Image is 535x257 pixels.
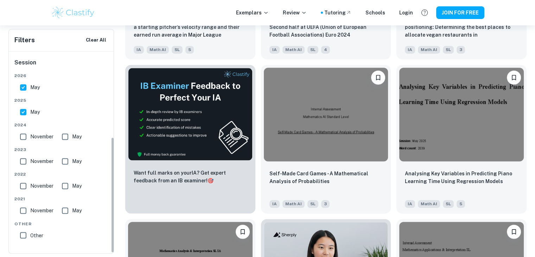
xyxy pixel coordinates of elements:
button: Please log in to bookmark exemplars [507,225,521,239]
span: 2026 [14,73,109,79]
span: 5 [185,46,194,54]
a: Schools [365,9,385,17]
span: SL [307,200,318,208]
span: May [72,133,82,140]
span: SL [307,46,318,54]
span: May [72,157,82,165]
span: Math AI [418,46,440,54]
button: Please log in to bookmark exemplars [371,70,385,84]
p: Analysing Key Variables in Predicting Piano Learning Time Using Regression Models [405,170,518,185]
span: May [30,83,40,91]
span: 3 [457,46,465,54]
img: Math AI IA example thumbnail: Self-Made Card Games - A Mathematical An [264,68,388,161]
span: 4 [321,46,330,54]
span: November [30,207,53,214]
span: SL [443,200,454,208]
span: 3 [321,200,330,208]
span: May [30,108,40,116]
span: IA [269,200,280,208]
span: IA [134,46,144,54]
span: Other [30,231,43,239]
span: SL [172,46,183,54]
span: Math AI [147,46,169,54]
span: IA [269,46,280,54]
img: Math AI IA example thumbnail: Analysing Key Variables in Predicting Pi [399,68,524,161]
button: Clear All [84,35,108,45]
img: Clastify logo [51,6,96,20]
p: Correlation of Goals scored in First half vs. Second half at UEFA (Union of European Football Ass... [269,15,383,39]
p: Want full marks on your IA ? Get expert feedback from an IB examiner! [134,169,247,184]
span: Other [14,220,109,227]
img: Thumbnail [128,68,253,160]
span: May [72,207,82,214]
p: The mathematics behind strategic restaurant positioning: Determining the best places to allocate ... [405,15,518,39]
button: JOIN FOR FREE [436,6,484,19]
span: Math AI [418,200,440,208]
p: Self-Made Card Games - A Mathematical Analysis of Probabilities [269,170,383,185]
button: Help and Feedback [419,7,431,19]
span: 2025 [14,97,109,104]
a: Login [399,9,413,17]
a: ThumbnailWant full marks on yourIA? Get expert feedback from an IB examiner! [125,65,255,213]
span: November [30,133,53,140]
p: Review [283,9,307,17]
span: 2022 [14,171,109,177]
h6: Filters [14,35,35,45]
a: Please log in to bookmark exemplarsAnalysing Key Variables in Predicting Piano Learning Time Usin... [396,65,527,213]
span: IA [405,200,415,208]
span: Math AI [282,200,305,208]
span: May [72,182,82,190]
span: 2021 [14,196,109,202]
span: November [30,157,53,165]
button: Please log in to bookmark exemplars [236,225,250,239]
span: 🎯 [208,178,214,183]
span: SL [443,46,454,54]
span: 2023 [14,146,109,153]
span: 5 [457,200,465,208]
p: To what extent is there a relationship between a starting pitcher’s velocity range and their earn... [134,15,247,39]
p: Exemplars [236,9,269,17]
span: 2024 [14,122,109,128]
span: Math AI [282,46,305,54]
a: Tutoring [324,9,351,17]
a: Please log in to bookmark exemplarsSelf-Made Card Games - A Mathematical Analysis of Probabilitie... [261,65,391,213]
span: IA [405,46,415,54]
span: November [30,182,53,190]
h6: Session [14,58,109,73]
button: Please log in to bookmark exemplars [507,70,521,84]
